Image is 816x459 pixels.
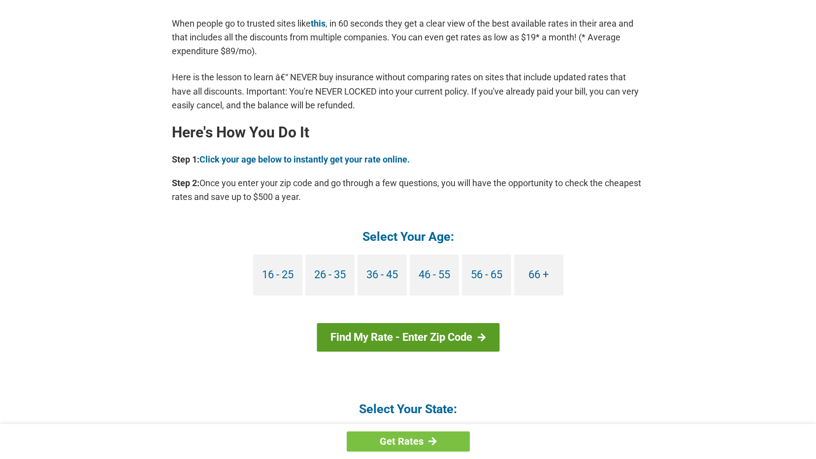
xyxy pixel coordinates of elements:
h2: Here's How You Do It [172,125,645,140]
a: 66 + [514,255,563,295]
a: 36 - 45 [358,255,407,295]
b: Step 1: [172,154,199,164]
a: 16 - 25 [253,255,302,295]
a: this [311,18,326,29]
a: 56 - 65 [462,255,511,295]
b: Step 2: [172,178,199,188]
p: When people go to trusted sites like , in 60 seconds they get a clear view of the best available ... [172,17,645,58]
h4: Select Your State: [172,401,645,417]
a: 46 - 55 [410,255,459,295]
p: Here is the lesson to learn â€“ NEVER buy insurance without comparing rates on sites that include... [172,70,645,112]
h4: Select Your Age: [172,229,645,245]
a: Get Rates [347,431,470,452]
p: Once you enter your zip code and go through a few questions, you will have the opportunity to che... [172,176,645,204]
a: Find My Rate - Enter Zip Code [317,323,499,352]
a: 26 - 35 [305,255,355,295]
a: Click your age below to instantly get your rate online. [199,154,410,164]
